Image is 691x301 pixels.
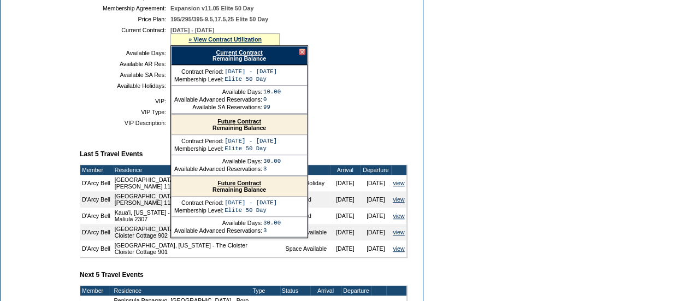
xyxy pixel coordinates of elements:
td: [DATE] [361,208,391,224]
td: [DATE] - [DATE] [225,68,277,75]
a: view [393,180,404,186]
td: [GEOGRAPHIC_DATA], [US_STATE] - [GEOGRAPHIC_DATA] [PERSON_NAME] 1109 [113,191,284,208]
td: Available Advanced Reservations: [174,166,262,172]
span: 195/295/395-9.5,17.5,25 Elite 50 Day [170,16,268,22]
td: D'Arcy Bell [80,191,113,208]
td: [DATE] [330,224,361,240]
td: [DATE] [330,175,361,191]
td: Available Days: [174,220,262,226]
td: Status [280,286,310,296]
td: [GEOGRAPHIC_DATA], [US_STATE] - The Cloister Cloister Cottage 902 [113,224,284,240]
td: Available Holidays: [84,82,166,89]
td: Arrival [310,286,341,296]
td: Elite 50 Day [225,145,277,152]
a: Future Contract [217,118,261,125]
a: Current Contract [216,49,262,56]
td: Kaua'i, [US_STATE] - Timbers Kaua'i Maliula 2307 [113,208,284,224]
span: [DATE] - [DATE] [170,27,214,33]
a: view [393,229,404,235]
td: Residence [113,286,251,296]
td: Membership Level: [174,145,223,152]
a: view [393,213,404,219]
td: Contract Period: [174,199,223,206]
td: Current Contract: [84,27,166,45]
td: 0 [263,96,281,103]
td: D'Arcy Bell [80,175,113,191]
div: Remaining Balance [171,46,308,65]
b: Last 5 Travel Events [80,150,143,158]
td: Price Plan: [84,16,166,22]
td: [DATE] [330,240,361,257]
td: 3 [263,227,281,234]
td: [DATE] - [DATE] [225,199,277,206]
td: [DATE] [330,191,361,208]
td: Available Days: [84,50,166,56]
a: » View Contract Utilization [188,36,262,43]
td: 30.00 [263,158,281,164]
td: Available Advanced Reservations: [174,96,262,103]
td: 10.00 [263,88,281,95]
td: Available SA Res: [84,72,166,78]
td: [GEOGRAPHIC_DATA], [US_STATE] - [GEOGRAPHIC_DATA] [PERSON_NAME] 1109 [113,175,284,191]
td: [DATE] [330,208,361,224]
b: Next 5 Travel Events [80,271,144,279]
td: Departure [341,286,371,296]
td: VIP: [84,98,166,104]
a: Future Contract [217,180,261,186]
td: D'Arcy Bell [80,240,113,257]
td: Membership Level: [174,76,223,82]
td: Elite 50 Day [225,76,277,82]
td: [DATE] - [DATE] [225,138,277,144]
td: Type [251,286,280,296]
td: Residence [113,165,284,175]
td: Contract Period: [174,68,223,75]
td: 3 [263,166,281,172]
span: Expansion v11.05 Elite 50 Day [170,5,253,11]
td: Departure [361,165,391,175]
td: Membership Level: [174,207,223,214]
td: Arrival [330,165,361,175]
a: view [393,245,404,252]
td: Contract Period: [174,138,223,144]
td: [DATE] [361,224,391,240]
td: Membership Agreement: [84,5,166,11]
div: Remaining Balance [172,176,307,197]
td: Available Days: [174,158,262,164]
td: [GEOGRAPHIC_DATA], [US_STATE] - The Cloister Cloister Cottage 901 [113,240,284,257]
td: Available SA Reservations: [174,104,262,110]
td: 99 [263,104,281,110]
td: 30.00 [263,220,281,226]
td: Available AR Res: [84,61,166,67]
td: Elite 50 Day [225,207,277,214]
td: VIP Description: [84,120,166,126]
a: view [393,196,404,203]
td: [DATE] [361,191,391,208]
td: Member [80,286,109,296]
td: VIP Type: [84,109,166,115]
td: Member [80,165,113,175]
td: D'Arcy Bell [80,208,113,224]
div: Remaining Balance [172,115,307,135]
td: Available Days: [174,88,262,95]
td: [DATE] [361,175,391,191]
td: D'Arcy Bell [80,224,113,240]
td: [DATE] [361,240,391,257]
td: Available Advanced Reservations: [174,227,262,234]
